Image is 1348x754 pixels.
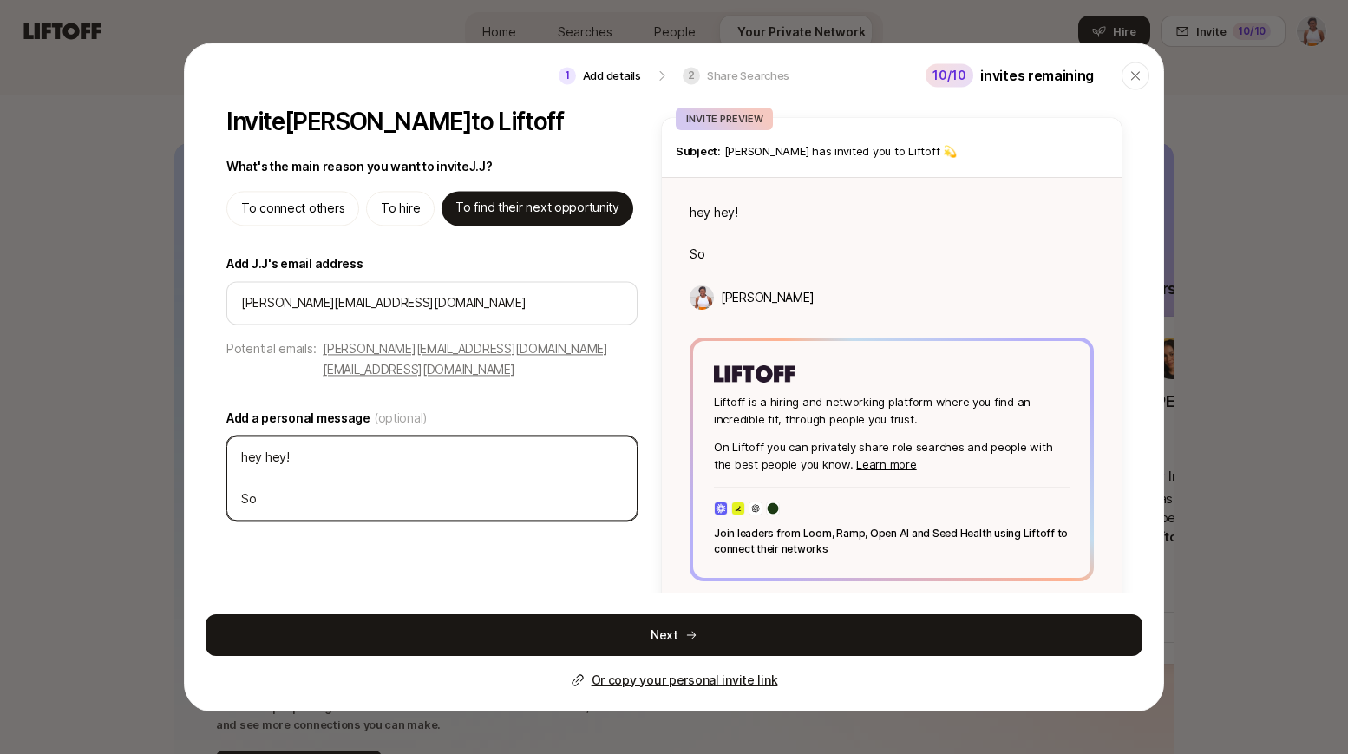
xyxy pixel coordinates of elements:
[714,526,1070,557] p: Join leaders from Loom, Ramp, Open AI and Seed Health using Liftoff to connect their networks
[226,408,638,429] label: Add a personal message
[226,338,316,359] p: Potential emails:
[980,64,1094,87] p: invites remaining
[714,438,1070,473] p: On Liftoff you can privately share role searches and people with the best people you know.
[714,365,795,383] img: Liftoff Logo
[455,197,619,218] p: To find their next opportunity
[226,436,638,521] textarea: hey hey! So
[241,198,344,219] p: To connect others
[686,111,762,127] p: INVITE PREVIEW
[323,338,608,359] button: [PERSON_NAME][EMAIL_ADDRESS][DOMAIN_NAME]
[676,142,1108,160] p: [PERSON_NAME] has invited you to Liftoff 💫
[571,669,778,690] button: Or copy your personal invite link
[690,202,1094,265] p: hey hey! So
[226,253,638,274] label: Add J.J's email address
[241,292,623,313] input: Enter their email address
[749,502,762,515] img: 0e0a616a_8c12_4e99_8f27_09cc423ab85c.jpg
[226,156,492,177] p: What's the main reason you want to invite J.J ?
[714,393,1070,428] p: Liftoff is a hiring and networking platform where you find an incredible fit, through people you ...
[690,285,714,310] img: Adaku
[731,502,745,515] img: f92ccad0_b811_468c_8b5a_ad63715c99b3.jpg
[721,287,814,308] p: [PERSON_NAME]
[374,408,428,429] span: (optional)
[592,669,778,690] p: Or copy your personal invite link
[926,63,973,87] div: 10 /10
[323,359,514,380] button: [EMAIL_ADDRESS][DOMAIN_NAME]
[856,457,916,471] a: Learn more
[226,108,563,135] p: Invite [PERSON_NAME] to Liftoff
[766,502,780,515] img: eb2e39df_cdfa_431d_9662_97a27dfed651.jpg
[381,198,420,219] p: To hire
[676,144,721,158] span: Subject:
[206,613,1142,655] button: Next
[714,502,728,515] img: 7f5d8623_01b3_4d11_b5d5_538260a5d057.jpg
